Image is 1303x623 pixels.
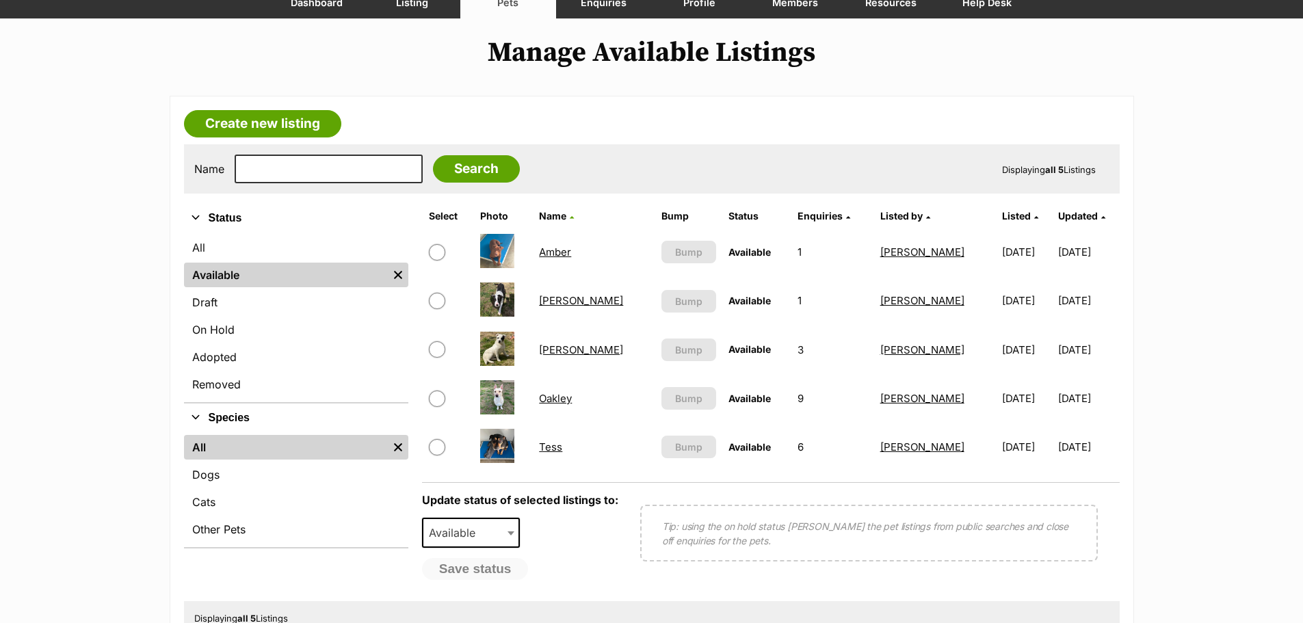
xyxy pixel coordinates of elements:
[1058,277,1118,324] td: [DATE]
[675,343,702,357] span: Bump
[422,493,618,507] label: Update status of selected listings to:
[997,375,1057,422] td: [DATE]
[194,163,224,175] label: Name
[661,387,717,410] button: Bump
[184,317,408,342] a: On Hold
[433,155,520,183] input: Search
[539,210,574,222] a: Name
[539,210,566,222] span: Name
[798,210,843,222] span: translation missing: en.admin.listings.index.attributes.enquiries
[184,517,408,542] a: Other Pets
[880,210,923,222] span: Listed by
[880,392,964,405] a: [PERSON_NAME]
[1058,210,1105,222] a: Updated
[880,210,930,222] a: Listed by
[1058,210,1098,222] span: Updated
[728,343,771,355] span: Available
[661,241,717,263] button: Bump
[1002,210,1031,222] span: Listed
[997,326,1057,373] td: [DATE]
[539,440,562,453] a: Tess
[184,435,388,460] a: All
[1045,164,1064,175] strong: all 5
[423,205,474,227] th: Select
[184,432,408,547] div: Species
[184,409,408,427] button: Species
[723,205,791,227] th: Status
[184,110,341,137] a: Create new listing
[728,441,771,453] span: Available
[997,423,1057,470] td: [DATE]
[423,523,489,542] span: Available
[792,326,873,373] td: 3
[539,343,623,356] a: [PERSON_NAME]
[880,294,964,307] a: [PERSON_NAME]
[184,290,408,315] a: Draft
[662,519,1076,548] p: Tip: using the on hold status [PERSON_NAME] the pet listings from public searches and close off e...
[184,372,408,397] a: Removed
[728,295,771,306] span: Available
[539,294,623,307] a: [PERSON_NAME]
[792,375,873,422] td: 9
[184,345,408,369] a: Adopted
[997,277,1057,324] td: [DATE]
[422,518,521,548] span: Available
[539,392,572,405] a: Oakley
[661,290,717,313] button: Bump
[184,263,388,287] a: Available
[656,205,722,227] th: Bump
[675,245,702,259] span: Bump
[184,490,408,514] a: Cats
[1002,210,1038,222] a: Listed
[792,228,873,276] td: 1
[675,440,702,454] span: Bump
[798,210,850,222] a: Enquiries
[880,246,964,259] a: [PERSON_NAME]
[184,233,408,402] div: Status
[475,205,532,227] th: Photo
[675,294,702,308] span: Bump
[388,263,408,287] a: Remove filter
[880,343,964,356] a: [PERSON_NAME]
[792,277,873,324] td: 1
[792,423,873,470] td: 6
[728,393,771,404] span: Available
[184,235,408,260] a: All
[1058,423,1118,470] td: [DATE]
[675,391,702,406] span: Bump
[1058,375,1118,422] td: [DATE]
[1058,228,1118,276] td: [DATE]
[661,339,717,361] button: Bump
[728,246,771,258] span: Available
[880,440,964,453] a: [PERSON_NAME]
[661,436,717,458] button: Bump
[388,435,408,460] a: Remove filter
[422,558,529,580] button: Save status
[184,209,408,227] button: Status
[1058,326,1118,373] td: [DATE]
[184,462,408,487] a: Dogs
[997,228,1057,276] td: [DATE]
[1002,164,1096,175] span: Displaying Listings
[539,246,571,259] a: Amber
